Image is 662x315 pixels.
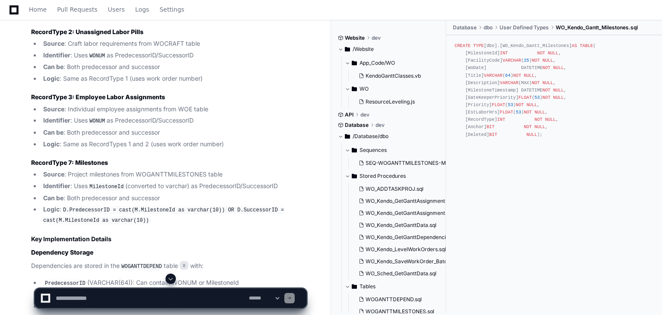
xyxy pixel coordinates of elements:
[41,139,306,149] li: : Same as RecordTypes 1 and 2 (uses work order number)
[366,270,436,277] span: WO_Sched_GetGanttData.sql
[31,159,108,166] strong: RecordType 7: Milestones
[355,231,448,243] button: WO_Kendo_GetGanttDependencies.sql
[352,58,357,68] svg: Directory
[492,102,505,107] span: FLOAT
[43,63,64,70] strong: Can be
[526,102,537,107] span: NULL
[572,43,577,48] span: AS
[355,255,448,268] button: WO_Kendo_SaveWorkOrder_Batch.sql
[355,183,448,195] button: WO_ADDTASKPROJ.sql
[553,65,564,70] span: NULL
[500,80,519,85] span: VARCHAR
[43,117,70,124] strong: Identifier
[366,246,446,253] span: WO_Kendo_LevelWorkOrders.sql
[366,160,477,167] span: SEQ-WOGANTTMILESTONES-MilestoneId.sql
[516,110,521,115] span: 53
[500,110,513,115] span: FLOAT
[345,56,439,70] button: App_Code/WO
[360,60,395,66] span: App_Code/WO
[345,169,446,183] button: Stored Procedures
[355,268,448,280] button: WO_Sched_GetGanttData.sql
[345,122,369,129] span: Database
[43,129,64,136] strong: Can be
[355,157,448,169] button: SEQ-WOGANTTMILESTONES-MilestoneId.sql
[29,7,47,12] span: Home
[535,117,542,122] span: NOT
[57,7,97,12] span: Pull Requests
[366,186,423,192] span: WO_ADDTASKPROJ.sql
[535,95,540,100] span: 53
[31,249,93,256] strong: Dependency Storage
[41,50,306,61] li: : Uses as PredecessorID/SuccessorID
[360,85,369,92] span: WO
[537,50,545,56] span: NOT
[524,110,532,115] span: NOT
[524,58,529,63] span: 25
[455,42,653,139] div: [dbo].[WO_Kendo_Gantt_Milestones] ( [MilestoneId] , [FacilityCode] ( ) , [WoDate] DATETIME , [Tit...
[505,73,510,78] span: 64
[355,243,448,255] button: WO_Kendo_LevelWorkOrders.sql
[31,235,306,243] h2: Key Implementation Details
[135,7,149,12] span: Logs
[366,98,415,105] span: ResourceLeveling.js
[542,80,553,85] span: NULL
[355,207,448,219] button: WO_Kendo_GetGanttAssignments.sql
[500,50,508,56] span: INT
[355,96,434,108] button: ResourceLeveling.js
[556,24,638,31] span: WO_Kendo_Gantt_Milestones.sql
[345,35,365,41] span: Website
[489,132,497,137] span: BIT
[338,42,439,56] button: /Website
[108,7,125,12] span: Users
[41,104,306,114] li: : Individual employee assignments from WOE table
[41,39,306,49] li: : Craft labor requirements from WOCRAFT table
[352,84,357,94] svg: Directory
[553,88,564,93] span: NULL
[526,132,537,137] span: NULL
[43,51,70,59] strong: Identifier
[345,82,439,96] button: WO
[43,105,64,113] strong: Source
[353,46,374,53] span: /Website
[338,129,439,143] button: /Database/dbo
[497,117,505,122] span: INT
[41,181,306,192] li: : Uses (converted to varchar) as PredecessorID/SuccessorID
[41,170,306,180] li: : Project milestones from WOGANTTMILESTONES table
[542,65,550,70] span: NOT
[484,24,493,31] span: dbo
[366,222,436,229] span: WO_Kendo_GetGanttData.sql
[376,122,385,129] span: dev
[355,70,434,82] button: KendoGanttClasses.vb
[535,110,545,115] span: NULL
[503,58,521,63] span: VARCHAR
[31,28,143,35] strong: RecordType 2: Unassigned Labor Pills
[508,102,513,107] span: 53
[535,124,545,129] span: NULL
[31,261,306,271] p: Dependencies are stored in the table with:
[41,193,306,203] li: : Both predecessor and successor
[516,102,524,107] span: NOT
[366,234,460,241] span: WO_Kendo_GetGanttDependencies.sql
[366,210,456,217] span: WO_Kendo_GetGanttAssignments.sql
[345,44,350,54] svg: Directory
[366,258,458,265] span: WO_Kendo_SaveWorkOrder_Batch.sql
[473,43,484,48] span: TYPE
[31,93,165,101] strong: RecordType 3: Employee Labor Assignments
[455,43,471,48] span: CREATE
[43,205,60,213] strong: Logic
[548,50,559,56] span: NULL
[524,124,532,129] span: NOT
[88,52,107,60] code: WONUM
[43,40,64,47] strong: Source
[345,143,446,157] button: Sequences
[180,261,188,270] span: 8
[524,73,535,78] span: NULL
[159,7,184,12] span: Settings
[41,116,306,126] li: : Uses as PredecessorID/SuccessorID
[41,74,306,84] li: : Same as RecordType 1 (uses work order number)
[43,206,284,224] code: D.PredecessorID = cast(M.MilestoneId as varchar(10)) OR D.SuccessorID = cast(M.MilestoneId as var...
[542,95,550,100] span: NOT
[120,263,164,271] code: WOGANTTDEPEND
[41,128,306,138] li: : Both predecessor and successor
[355,219,448,231] button: WO_Kendo_GetGanttData.sql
